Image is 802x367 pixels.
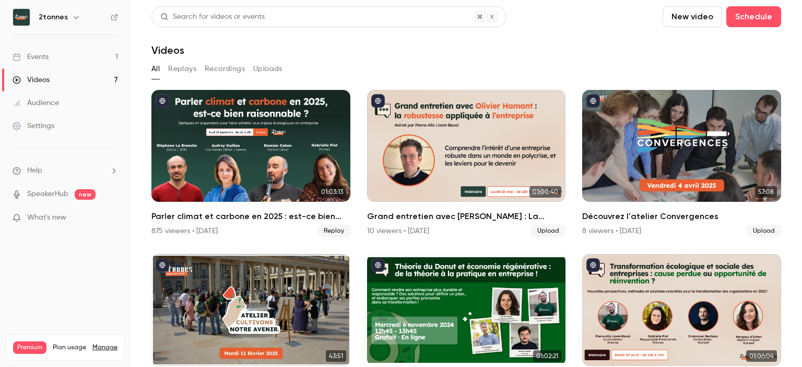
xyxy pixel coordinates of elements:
span: What's new [27,212,66,223]
span: Help [27,165,42,176]
span: 01:06:04 [746,350,777,362]
button: Replays [168,61,196,77]
button: New video [663,6,722,27]
span: 01:03:13 [318,186,346,198]
h2: Grand entretien avec [PERSON_NAME] : La robustesse appliquée aux entreprises [367,210,566,223]
button: All [151,61,160,77]
span: 01:00:40 [529,186,561,198]
div: Videos [13,75,50,85]
button: published [371,94,385,108]
span: new [75,189,96,200]
div: 8 viewers • [DATE] [582,226,641,236]
button: Schedule [726,6,781,27]
div: 875 viewers • [DATE] [151,226,218,236]
h2: Parler climat et carbone en 2025 : est-ce bien raisonnable ? [151,210,350,223]
h6: 2tonnes [39,12,68,22]
li: Parler climat et carbone en 2025 : est-ce bien raisonnable ? [151,90,350,237]
div: 10 viewers • [DATE] [367,226,429,236]
button: Uploads [253,61,282,77]
span: 43:51 [326,350,346,362]
button: published [156,94,169,108]
a: SpeakerHub [27,189,68,200]
section: Videos [151,6,781,361]
a: 01:03:13Parler climat et carbone en 2025 : est-ce bien raisonnable ?875 viewers • [DATE]Replay [151,90,350,237]
li: Grand entretien avec Olivier Hamant : La robustesse appliquée aux entreprises [367,90,566,237]
img: 2tonnes [13,9,30,26]
h1: Videos [151,44,184,56]
span: Replay [317,225,350,237]
iframe: Noticeable Trigger [105,213,118,223]
button: Recordings [205,61,245,77]
div: Events [13,52,49,62]
span: 57:08 [755,186,777,198]
div: Search for videos or events [160,12,265,22]
button: published [156,258,169,272]
span: Upload [531,225,565,237]
h2: Découvrez l'atelier Convergences [582,210,781,223]
span: Premium [13,341,46,354]
div: Settings [13,121,54,131]
button: published [371,258,385,272]
button: published [586,258,600,272]
button: published [586,94,600,108]
li: Découvrez l'atelier Convergences [582,90,781,237]
span: Upload [747,225,781,237]
li: help-dropdown-opener [13,165,118,176]
span: 01:02:21 [533,350,561,362]
a: Manage [92,343,117,352]
span: Plan usage [53,343,86,352]
a: 57:08Découvrez l'atelier Convergences8 viewers • [DATE]Upload [582,90,781,237]
a: 01:00:40Grand entretien avec [PERSON_NAME] : La robustesse appliquée aux entreprises10 viewers •... [367,90,566,237]
div: Audience [13,98,59,108]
